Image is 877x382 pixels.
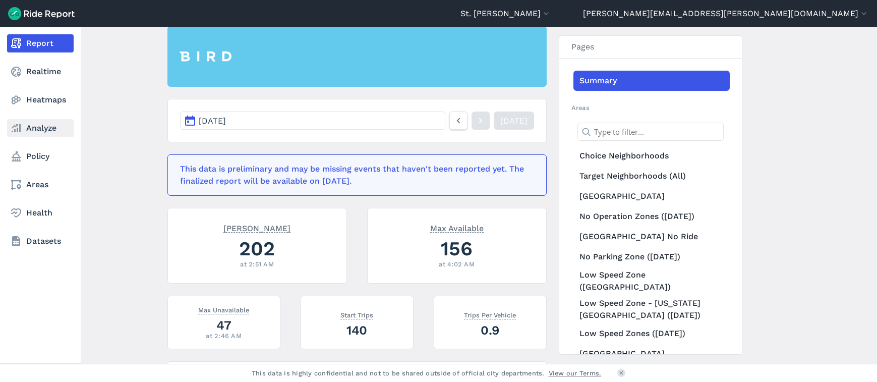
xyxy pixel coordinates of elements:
[446,321,534,339] div: 0.9
[573,166,730,186] a: Target Neighborhoods (All)
[430,223,484,233] span: Max Available
[7,232,74,250] a: Datasets
[8,7,75,20] img: Ride Report
[380,235,534,262] div: 156
[573,295,730,323] a: Low Speed Zone - [US_STATE][GEOGRAPHIC_DATA] ([DATE])
[573,267,730,295] a: Low Speed Zone ([GEOGRAPHIC_DATA])
[7,204,74,222] a: Health
[573,146,730,166] a: Choice Neighborhoods
[464,309,516,319] span: Trips Per Vehicle
[573,71,730,91] a: Summary
[573,186,730,206] a: [GEOGRAPHIC_DATA]
[559,36,742,59] h3: Pages
[340,309,373,319] span: Start Trips
[573,344,730,364] a: [GEOGRAPHIC_DATA]
[573,323,730,344] a: Low Speed Zones ([DATE])
[180,163,528,187] div: This data is preliminary and may be missing events that haven't been reported yet. The finalized ...
[7,63,74,81] a: Realtime
[7,34,74,52] a: Report
[180,316,268,334] div: 47
[573,227,730,247] a: [GEOGRAPHIC_DATA] No Ride
[380,259,534,269] div: at 4:02 AM
[573,247,730,267] a: No Parking Zone ([DATE])
[180,51,231,62] img: Bird
[460,8,551,20] button: St. [PERSON_NAME]
[7,119,74,137] a: Analyze
[180,259,334,269] div: at 2:51 AM
[7,147,74,166] a: Policy
[494,112,534,130] a: [DATE]
[198,304,249,314] span: Max Unavailable
[313,321,401,339] div: 140
[577,123,724,141] input: Type to filter...
[7,91,74,109] a: Heatmaps
[573,206,730,227] a: No Operation Zones ([DATE])
[223,223,290,233] span: [PERSON_NAME]
[7,176,74,194] a: Areas
[180,112,445,130] button: [DATE]
[199,116,226,126] span: [DATE]
[180,235,334,262] div: 202
[180,331,268,341] div: at 2:46 AM
[549,368,602,378] a: View our Terms.
[571,103,730,113] h2: Areas
[583,8,869,20] button: [PERSON_NAME][EMAIL_ADDRESS][PERSON_NAME][DOMAIN_NAME]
